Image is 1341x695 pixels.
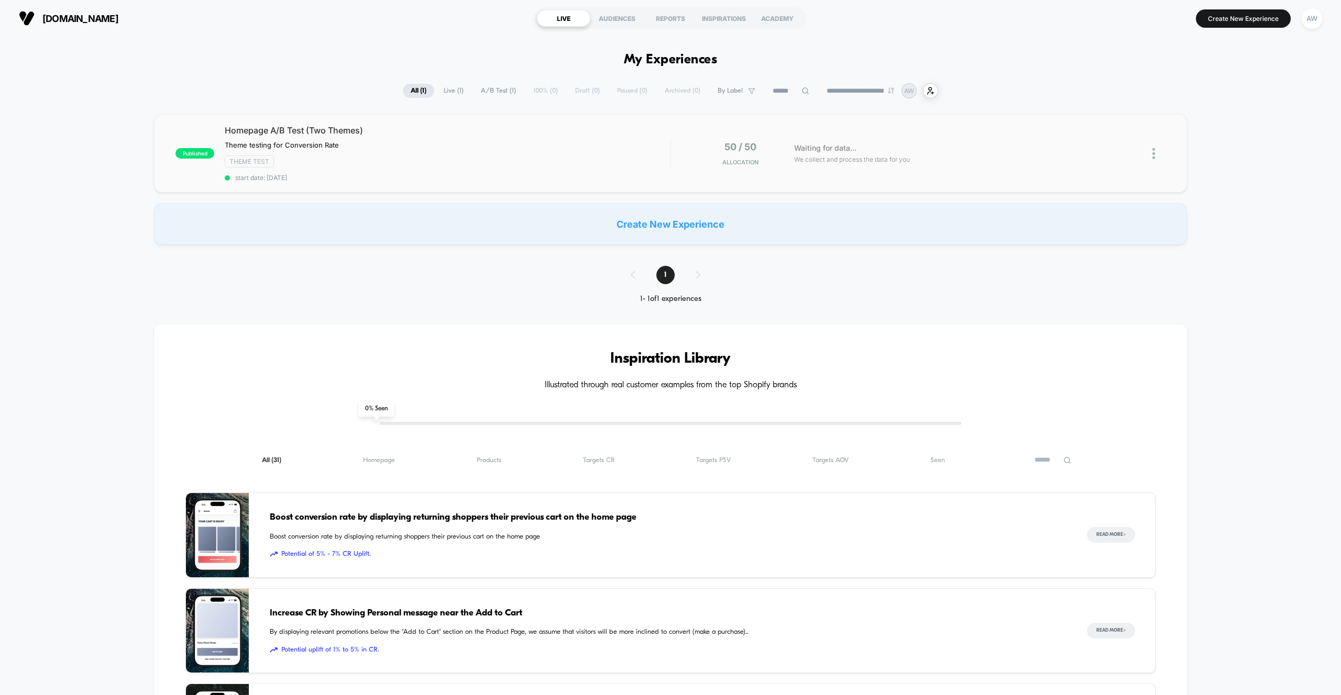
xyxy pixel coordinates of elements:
[436,84,471,98] span: Live ( 1 )
[722,159,759,166] span: Allocation
[1196,9,1291,28] button: Create New Experience
[270,532,1065,542] span: Boost conversion rate by displaying returning shoppers their previous cart on the home page
[270,549,1065,559] span: Potential of 5% - 7% CR Uplift.
[1152,148,1155,159] img: close
[794,154,910,164] span: We collect and process the data for you
[473,84,524,98] span: A/B Test ( 1 )
[718,87,743,95] span: By Label
[359,401,394,417] span: 0 % Seen
[175,148,214,159] span: published
[624,52,718,68] h1: My Experiences
[583,456,615,464] span: Targets CR
[270,511,1065,524] span: Boost conversion rate by displaying returning shoppers their previous cart on the home page
[888,87,894,94] img: end
[620,295,721,304] div: 1 - 1 of 1 experiences
[225,174,670,182] span: start date: [DATE]
[530,364,554,375] div: Current time
[154,203,1186,245] div: Create New Experience
[644,10,697,27] div: REPORTS
[186,493,249,577] img: Boost conversion rate by displaying returning shoppers their previous cart on the home page
[556,364,584,375] div: Duration
[794,142,856,154] span: Waiting for data...
[225,141,339,149] span: Theme testing for Conversion Rate
[185,351,1155,367] h3: Inspiration Library
[590,10,644,27] div: AUDIENCES
[724,141,756,152] span: 50 / 50
[16,10,122,27] button: [DOMAIN_NAME]
[262,456,281,464] span: All
[656,266,675,284] span: 1
[326,176,358,208] button: Play, NEW DEMO 2025-VEED.mp4
[537,10,590,27] div: LIVE
[1087,527,1135,543] button: Read More>
[225,155,274,167] span: Theme Test
[1299,8,1325,29] button: AW
[186,589,249,673] img: By displaying relevant promotions below the "Add to Cart" section on the Product Page, we assume ...
[904,87,914,95] p: AW
[42,13,118,24] span: [DOMAIN_NAME]
[271,457,281,464] span: ( 31 )
[19,10,35,26] img: Visually logo
[5,361,24,379] button: Play, NEW DEMO 2025-VEED.mp4
[1087,623,1135,638] button: Read More>
[270,627,1065,637] span: By displaying relevant promotions below the "Add to Cart" section on the Product Page, we assume ...
[363,456,395,464] span: Homepage
[477,456,501,464] span: Products
[270,607,1065,620] span: Increase CR by Showing Personal message near the Add to Cart
[930,456,945,464] span: Seen
[225,125,670,136] span: Homepage A/B Test (Two Themes)
[1302,8,1322,29] div: AW
[8,346,678,356] input: Seek
[403,84,434,98] span: All ( 1 )
[270,645,1065,655] span: Potential uplift of 1% to 5% in CR.
[606,365,637,375] input: Volume
[185,380,1155,390] h4: Illustrated through real customer examples from the top Shopify brands
[751,10,804,27] div: ACADEMY
[696,456,731,464] span: Targets PSV
[697,10,751,27] div: INSPIRATIONS
[812,456,849,464] span: Targets AOV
